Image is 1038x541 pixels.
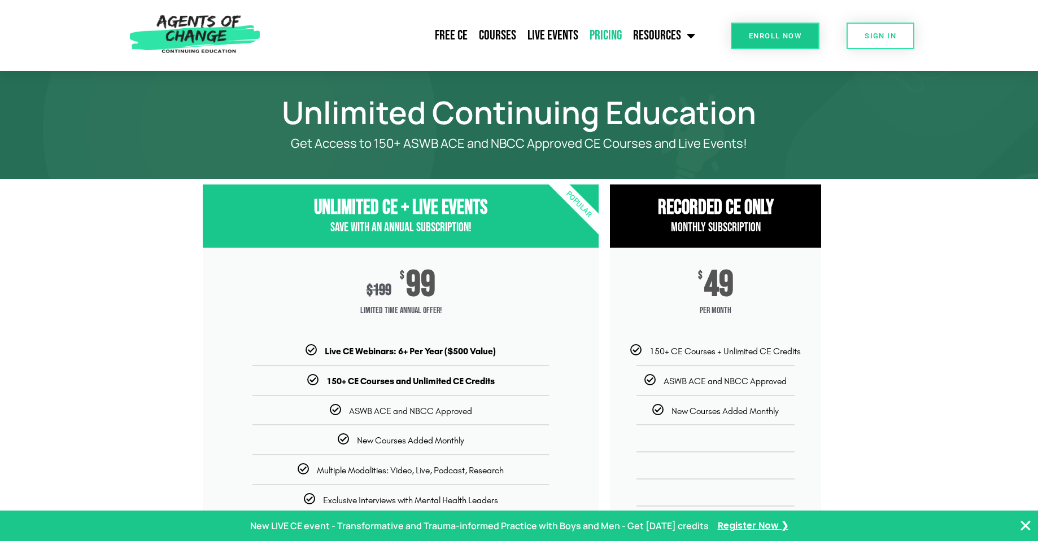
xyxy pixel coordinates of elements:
[664,376,787,386] span: ASWB ACE and NBCC Approved
[610,196,821,220] h3: RECORDED CE ONly
[242,137,796,151] p: Get Access to 150+ ASWB ACE and NBCC Approved CE Courses and Live Events!
[197,99,841,125] h1: Unlimited Continuing Education
[203,196,599,220] h3: Unlimited CE + Live Events
[704,270,734,300] span: 49
[749,32,801,39] span: Enroll Now
[400,270,404,282] span: $
[847,23,914,49] a: SIGN IN
[406,270,435,300] span: 99
[250,518,709,534] p: New LIVE CE event - Transformative and Trauma-informed Practice with Boys and Men - Get [DATE] cr...
[357,435,464,446] span: New Courses Added Monthly
[429,21,473,50] a: Free CE
[865,32,896,39] span: SIGN IN
[627,21,701,50] a: Resources
[473,21,522,50] a: Courses
[367,281,391,300] div: 199
[317,465,504,476] span: Multiple Modalities: Video, Live, Podcast, Research
[584,21,627,50] a: Pricing
[671,220,761,235] span: Monthly Subscription
[266,21,701,50] nav: Menu
[330,220,472,235] span: Save with an Annual Subscription!
[718,518,788,534] a: Register Now ❯
[731,23,819,49] a: Enroll Now
[698,270,703,282] span: $
[671,406,779,416] span: New Courses Added Monthly
[649,346,801,357] span: 150+ CE Courses + Unlimited CE Credits
[610,300,821,322] span: per month
[367,281,373,300] span: $
[349,406,472,416] span: ASWB ACE and NBCC Approved
[326,376,495,386] b: 150+ CE Courses and Unlimited CE Credits
[522,21,584,50] a: Live Events
[323,495,498,505] span: Exclusive Interviews with Mental Health Leaders
[1019,519,1032,533] button: Close Banner
[203,300,599,322] span: Limited Time Annual Offer!
[514,139,644,270] div: Popular
[325,346,496,357] b: Live CE Webinars: 6+ Per Year ($500 Value)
